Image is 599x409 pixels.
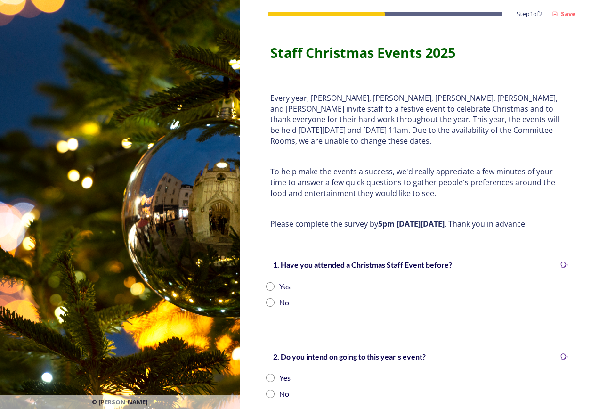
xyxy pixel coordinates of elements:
p: Every year, [PERSON_NAME], [PERSON_NAME], [PERSON_NAME], [PERSON_NAME], and [PERSON_NAME] invite ... [270,93,568,147]
strong: Save [561,9,575,18]
strong: Staff Christmas Events 2025 [270,43,455,62]
div: No [279,297,289,308]
p: To help make the events a success, we'd really appreciate a few minutes of your time to answer a ... [270,166,568,198]
div: No [279,388,289,400]
span: Step 1 of 2 [517,9,542,18]
div: Yes [279,372,291,384]
strong: 5pm [DATE][DATE] [378,219,445,229]
p: Please complete the survey by . Thank you in advance! [270,219,568,229]
span: © [PERSON_NAME] [92,398,148,407]
strong: 1. Have you attended a Christmas Staff Event before? [273,260,452,269]
div: Yes [279,281,291,292]
strong: 2. Do you intend on going to this year's event? [273,352,426,361]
